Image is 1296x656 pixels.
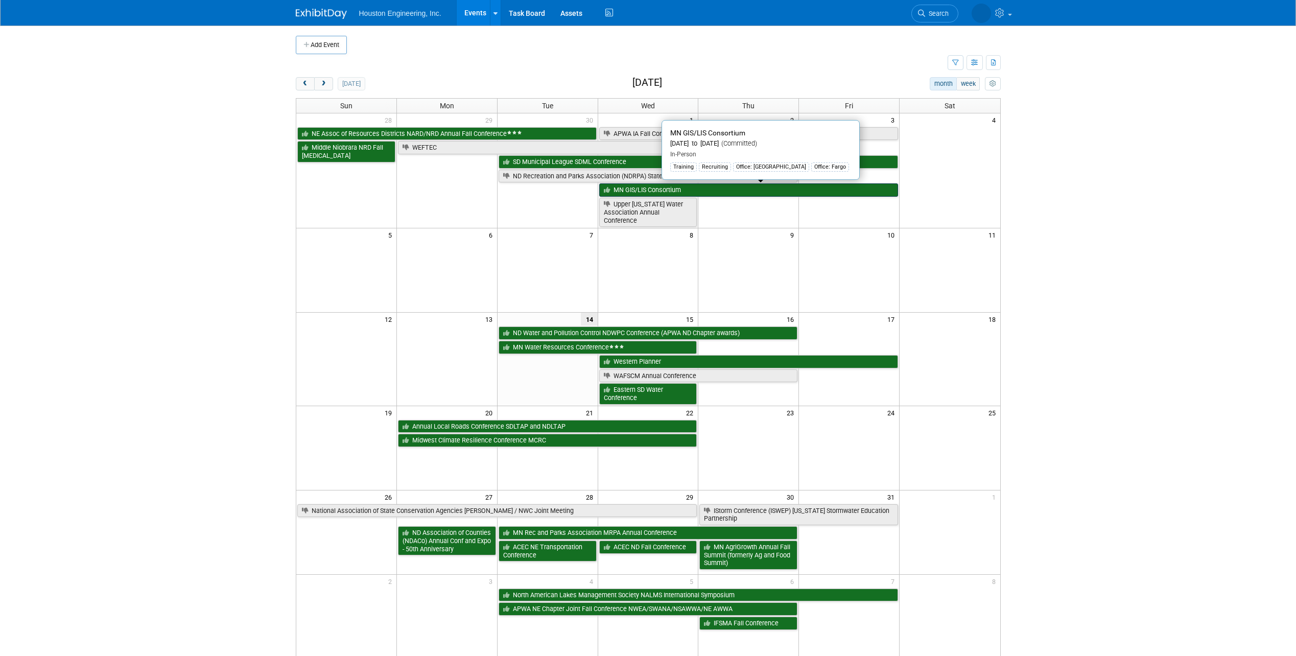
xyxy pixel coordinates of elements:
span: 13 [484,313,497,325]
span: 7 [890,575,899,588]
span: 2 [387,575,396,588]
span: Wed [641,102,655,110]
a: ND Water and Pollution Control NDWPC Conference (APWA ND Chapter awards) [499,326,798,340]
span: 29 [484,113,497,126]
div: Training [670,162,697,172]
a: IFSMA Fall Conference [699,617,797,630]
a: NE Assoc of Resources Districts NARD/NRD Annual Fall Conference [297,127,597,140]
button: prev [296,77,315,90]
i: Personalize Calendar [989,81,996,87]
span: 12 [384,313,396,325]
button: Add Event [296,36,347,54]
span: 26 [384,490,396,503]
span: Houston Engineering, Inc. [359,9,441,17]
button: [DATE] [338,77,365,90]
span: 6 [488,228,497,241]
img: Heidi Joarnt [972,4,991,23]
a: ACEC ND Fall Conference [599,541,697,554]
img: ExhibitDay [296,9,347,19]
a: Middle Niobrara NRD Fall [MEDICAL_DATA] [297,141,395,162]
a: WAFSCM Annual Conference [599,369,798,383]
span: 20 [484,406,497,419]
span: 29 [685,490,698,503]
span: 5 [387,228,396,241]
a: Search [911,5,958,22]
a: Annual Local Roads Conference SDLTAP and NDLTAP [398,420,697,433]
span: 1 [689,113,698,126]
div: Recruiting [699,162,731,172]
span: 17 [886,313,899,325]
span: 25 [987,406,1000,419]
span: 28 [384,113,396,126]
span: Mon [440,102,454,110]
a: MN Water Resources Conference [499,341,697,354]
span: (Committed) [719,139,757,147]
a: Eastern SD Water Conference [599,383,697,404]
a: Midwest Climate Resilience Conference MCRC [398,434,697,447]
span: 11 [987,228,1000,241]
h2: [DATE] [632,77,662,88]
span: In-Person [670,151,696,158]
span: Sun [340,102,352,110]
span: 6 [789,575,798,588]
span: 31 [886,490,899,503]
span: 15 [685,313,698,325]
a: Upper [US_STATE] Water Association Annual Conference [599,198,697,227]
a: APWA NE Chapter Joint Fall Conference NWEA/SWANA/NSAWWA/NE AWWA [499,602,798,616]
span: 30 [585,113,598,126]
span: Fri [845,102,853,110]
a: SD Municipal League SDML Conference [499,155,898,169]
span: 18 [987,313,1000,325]
span: 19 [384,406,396,419]
button: week [956,77,980,90]
a: MN AgriGrowth Annual Fall Summit (formerly Ag and Food Summit) [699,541,797,570]
span: 7 [588,228,598,241]
span: 22 [685,406,698,419]
button: next [314,77,333,90]
span: 2 [789,113,798,126]
a: Western Planner [599,355,899,368]
div: Office: [GEOGRAPHIC_DATA] [733,162,809,172]
span: 4 [991,113,1000,126]
span: 23 [786,406,798,419]
span: MN GIS/LIS Consortium [670,129,745,137]
span: 30 [786,490,798,503]
span: 1 [991,490,1000,503]
span: 10 [886,228,899,241]
a: MN Rec and Parks Association MRPA Annual Conference [499,526,798,540]
span: Search [925,10,949,17]
span: 8 [689,228,698,241]
button: myCustomButton [985,77,1000,90]
button: month [930,77,957,90]
span: 27 [484,490,497,503]
a: ND Recreation and Parks Association (NDRPA) State Conference [499,170,798,183]
span: 14 [581,313,598,325]
span: 4 [588,575,598,588]
span: 21 [585,406,598,419]
span: Thu [742,102,755,110]
a: ND Association of Counties (NDACo) Annual Conf and Expo - 50th Anniversary [398,526,496,555]
span: 5 [689,575,698,588]
a: North American Lakes Management Society NALMS International Symposium [499,589,898,602]
span: 8 [991,575,1000,588]
span: 3 [890,113,899,126]
div: Office: Fargo [811,162,849,172]
a: MN GIS/LIS Consortium [599,183,899,197]
span: 24 [886,406,899,419]
span: Sat [945,102,955,110]
span: 28 [585,490,598,503]
a: IStorm Conference (ISWEP) [US_STATE] Stormwater Education Partnership [699,504,898,525]
span: 16 [786,313,798,325]
a: National Association of State Conservation Agencies [PERSON_NAME] / NWC Joint Meeting [297,504,697,518]
div: [DATE] to [DATE] [670,139,851,148]
a: APWA IA Fall Conference [599,127,899,140]
span: 9 [789,228,798,241]
a: ACEC NE Transportation Conference [499,541,597,561]
span: 3 [488,575,497,588]
a: WEFTEC [398,141,697,154]
span: Tue [542,102,553,110]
